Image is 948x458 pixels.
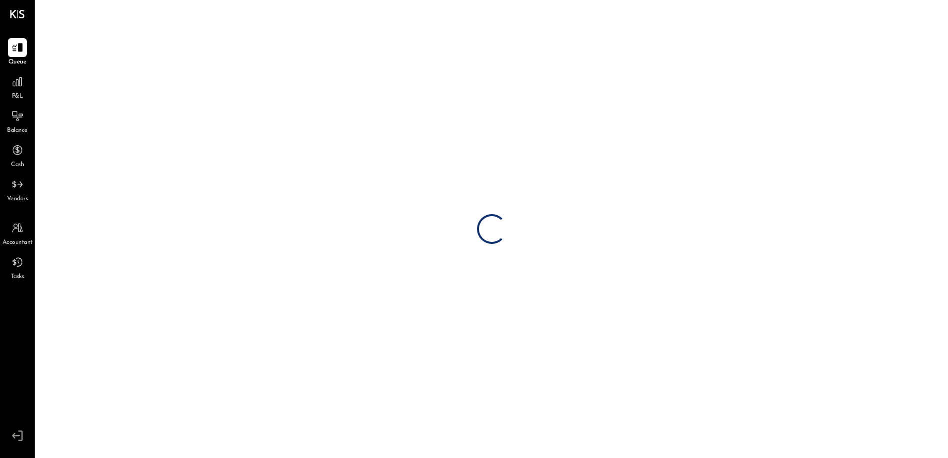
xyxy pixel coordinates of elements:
span: Balance [7,126,28,135]
span: Tasks [11,273,24,282]
span: P&L [12,92,23,101]
span: Cash [11,161,24,170]
a: Balance [0,107,34,135]
a: P&L [0,72,34,101]
a: Tasks [0,253,34,282]
span: Vendors [7,195,28,204]
a: Cash [0,141,34,170]
a: Queue [0,38,34,67]
span: Queue [8,58,27,67]
a: Vendors [0,175,34,204]
span: Accountant [2,238,33,247]
a: Accountant [0,219,34,247]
